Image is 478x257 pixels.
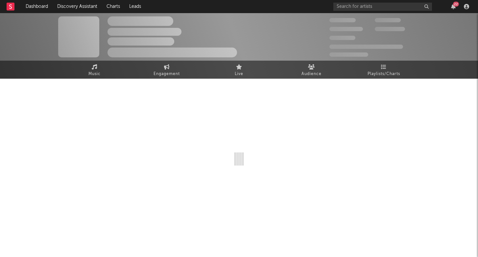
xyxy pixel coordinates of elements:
span: Engagement [154,70,180,78]
button: 22 [451,4,456,9]
span: 300,000 [329,18,356,22]
a: Live [203,61,275,79]
span: Jump Score: 85.0 [329,52,368,57]
span: Playlists/Charts [368,70,400,78]
span: 100,000 [329,36,355,40]
a: Engagement [131,61,203,79]
span: Music [88,70,101,78]
span: Live [235,70,243,78]
span: 50,000,000 [329,27,363,31]
a: Audience [275,61,347,79]
div: 22 [453,2,459,7]
a: Playlists/Charts [347,61,420,79]
span: 1,000,000 [375,27,405,31]
span: 100,000 [375,18,401,22]
span: 50,000,000 Monthly Listeners [329,45,403,49]
span: Audience [301,70,322,78]
a: Music [58,61,131,79]
input: Search for artists [333,3,432,11]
